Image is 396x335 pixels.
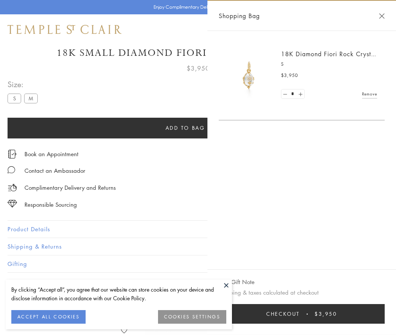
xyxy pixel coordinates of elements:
div: Responsible Sourcing [25,200,77,209]
p: Complimentary Delivery and Returns [25,183,116,192]
p: Shipping & taxes calculated at checkout [219,288,385,297]
img: Temple St. Clair [8,25,121,34]
a: Book an Appointment [25,150,78,158]
label: M [24,94,38,103]
img: icon_appointment.svg [8,150,17,158]
a: Remove [362,90,377,98]
span: $3,950 [187,63,210,73]
h1: 18K Small Diamond Fiori Rock Crystal Amulet [8,46,388,60]
span: Shopping Bag [219,11,260,21]
button: ACCEPT ALL COOKIES [11,310,86,324]
button: Add Gift Note [219,277,255,287]
div: Contact an Ambassador [25,166,85,175]
button: Shipping & Returns [8,238,388,255]
button: Product Details [8,221,388,238]
span: $3,950 [315,310,337,318]
span: $3,950 [281,72,298,79]
a: Set quantity to 2 [296,89,304,99]
p: Enjoy Complimentary Delivery & Returns [153,3,239,11]
span: Size: [8,78,41,91]
img: MessageIcon-01_2.svg [8,166,15,174]
button: Checkout $3,950 [219,304,385,324]
button: Add to bag [8,118,363,138]
p: S [281,60,377,68]
button: Gifting [8,255,388,272]
a: Set quantity to 0 [281,89,289,99]
label: S [8,94,21,103]
img: icon_sourcing.svg [8,200,17,207]
span: Add to bag [166,124,205,132]
div: By clicking “Accept all”, you agree that our website can store cookies on your device and disclos... [11,285,226,303]
img: icon_delivery.svg [8,183,17,192]
button: COOKIES SETTINGS [158,310,226,324]
img: P51889-E11FIORI [226,53,272,98]
button: Close Shopping Bag [379,13,385,19]
span: Checkout [266,310,300,318]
